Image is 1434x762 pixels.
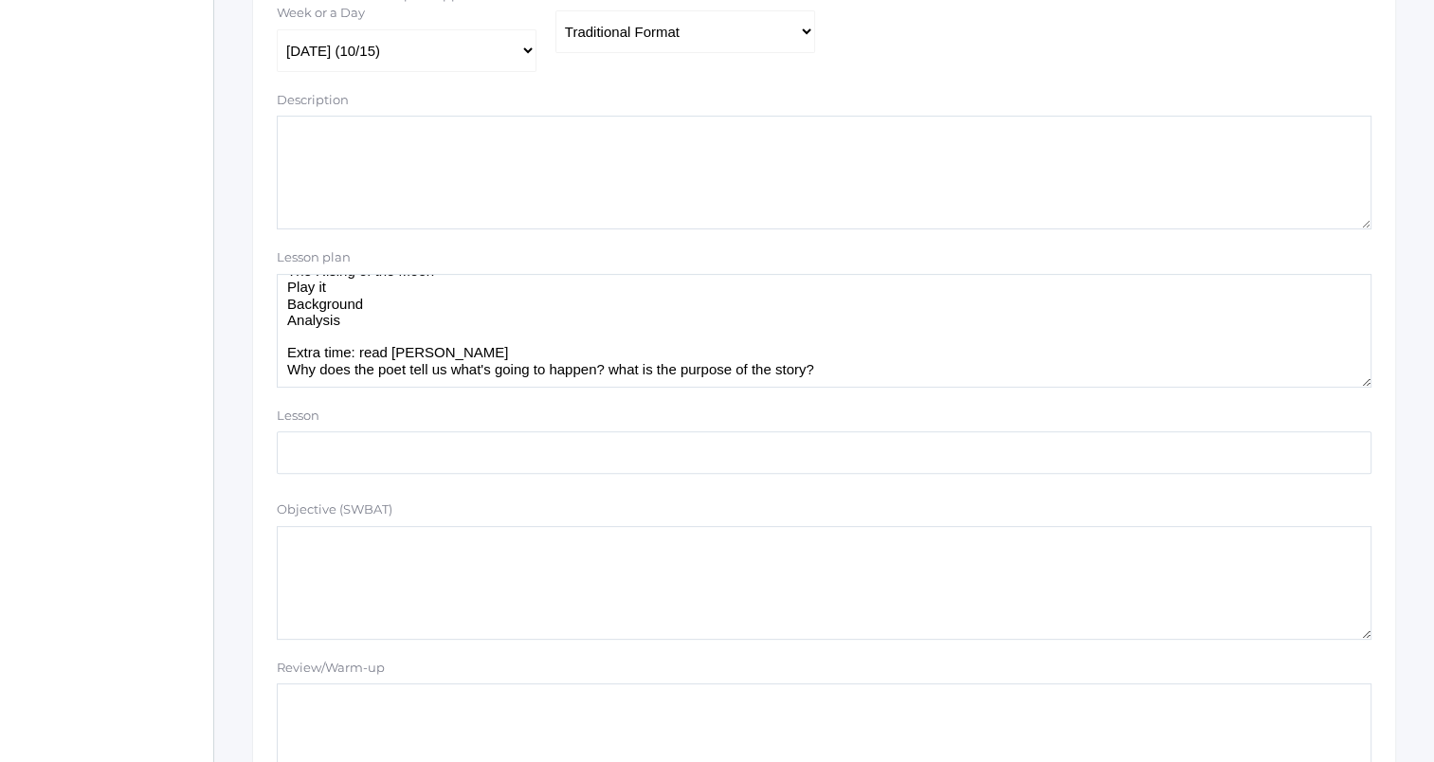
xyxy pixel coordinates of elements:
[277,248,351,267] label: Lesson plan
[277,659,385,678] label: Review/Warm-up
[277,274,1371,388] textarea: OA: Vocab Pass stuff back Pass out song info The Rising of the Moon Play it Background Analysis E...
[277,91,349,110] label: Description
[277,500,392,519] label: Objective (SWBAT)
[277,407,319,426] label: Lesson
